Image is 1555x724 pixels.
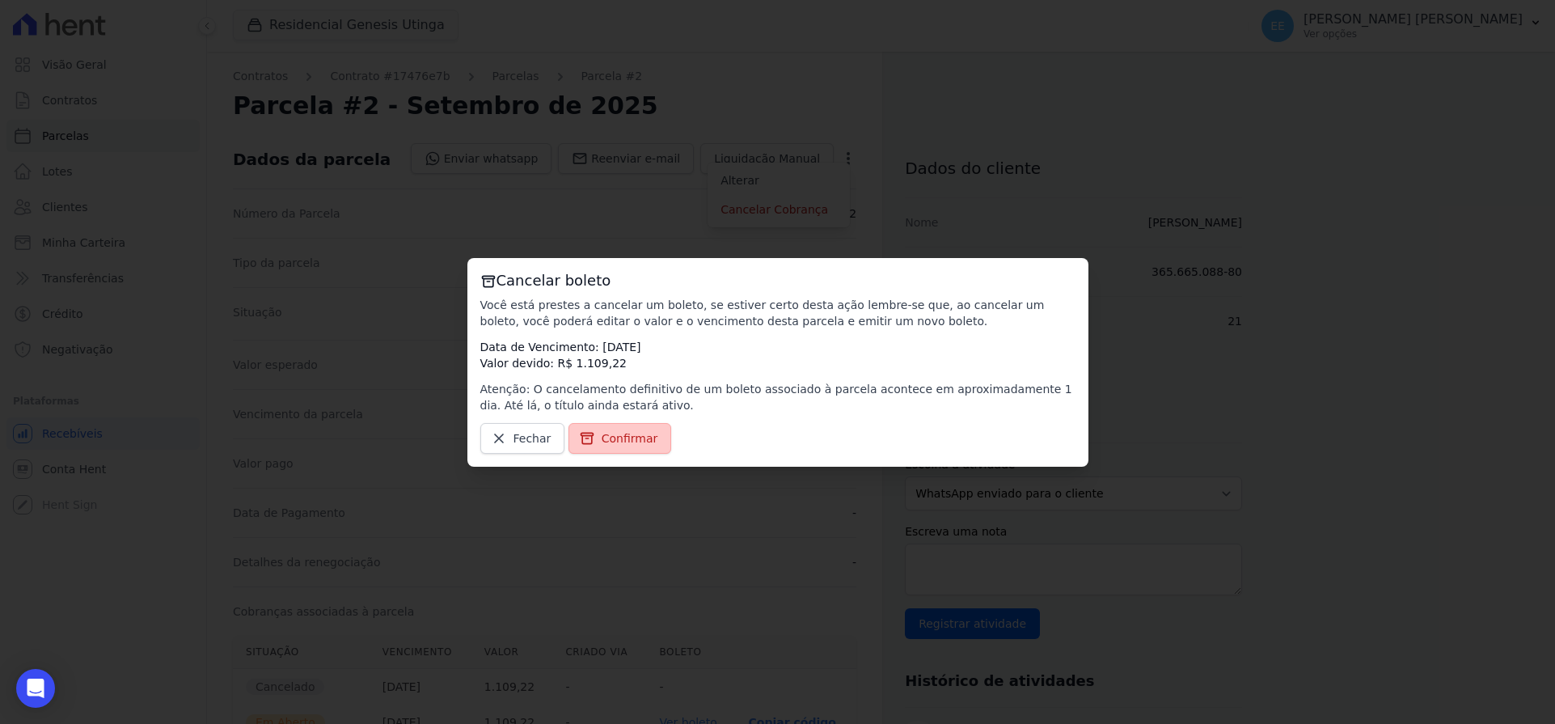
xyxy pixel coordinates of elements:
[480,381,1075,413] p: Atenção: O cancelamento definitivo de um boleto associado à parcela acontece em aproximadamente 1...
[602,430,658,447] span: Confirmar
[480,423,565,454] a: Fechar
[513,430,551,447] span: Fechar
[480,339,1075,371] p: Data de Vencimento: [DATE] Valor devido: R$ 1.109,22
[16,669,55,708] div: Open Intercom Messenger
[568,423,672,454] a: Confirmar
[480,271,1075,290] h3: Cancelar boleto
[480,297,1075,329] p: Você está prestes a cancelar um boleto, se estiver certo desta ação lembre-se que, ao cancelar um...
